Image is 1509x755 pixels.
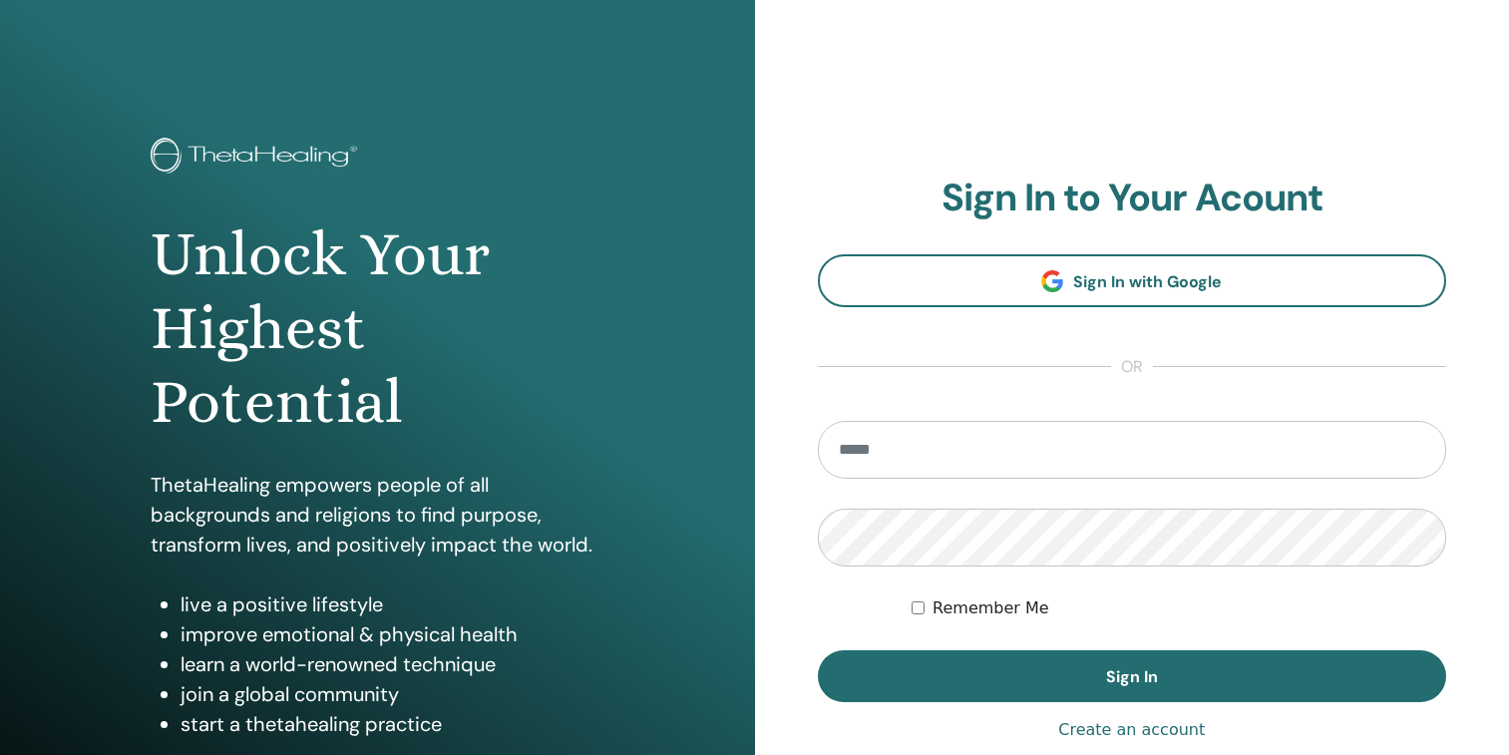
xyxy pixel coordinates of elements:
[1073,271,1222,292] span: Sign In with Google
[181,619,603,649] li: improve emotional & physical health
[181,589,603,619] li: live a positive lifestyle
[151,217,603,440] h1: Unlock Your Highest Potential
[1106,666,1158,687] span: Sign In
[818,176,1447,221] h2: Sign In to Your Acount
[912,596,1446,620] div: Keep me authenticated indefinitely or until I manually logout
[181,709,603,739] li: start a thetahealing practice
[181,679,603,709] li: join a global community
[151,470,603,560] p: ThetaHealing empowers people of all backgrounds and religions to find purpose, transform lives, a...
[1111,355,1153,379] span: or
[818,254,1447,307] a: Sign In with Google
[181,649,603,679] li: learn a world-renowned technique
[1058,718,1205,742] a: Create an account
[818,650,1447,702] button: Sign In
[933,596,1049,620] label: Remember Me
